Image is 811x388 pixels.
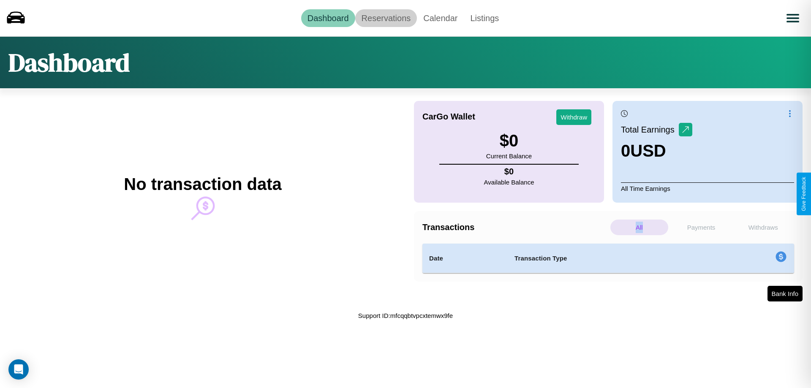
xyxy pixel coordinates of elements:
[672,220,730,235] p: Payments
[621,141,692,160] h3: 0 USD
[801,177,807,211] div: Give Feedback
[464,9,505,27] a: Listings
[422,244,794,273] table: simple table
[124,175,281,194] h2: No transaction data
[556,109,591,125] button: Withdraw
[355,9,417,27] a: Reservations
[621,122,679,137] p: Total Earnings
[610,220,668,235] p: All
[429,253,501,263] h4: Date
[767,286,803,301] button: Bank Info
[514,253,706,263] h4: Transaction Type
[422,112,475,122] h4: CarGo Wallet
[734,220,792,235] p: Withdraws
[486,131,532,150] h3: $ 0
[417,9,464,27] a: Calendar
[621,182,794,194] p: All Time Earnings
[484,176,534,188] p: Available Balance
[486,150,532,162] p: Current Balance
[301,9,355,27] a: Dashboard
[484,167,534,176] h4: $ 0
[8,359,29,380] div: Open Intercom Messenger
[358,310,453,321] p: Support ID: mfcqqbtvpcxtemwx9fe
[8,45,130,80] h1: Dashboard
[781,6,805,30] button: Open menu
[422,222,608,232] h4: Transactions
